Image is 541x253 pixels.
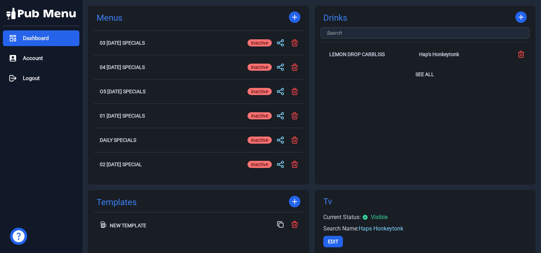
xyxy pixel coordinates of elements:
a: Menus [97,12,122,24]
a: Drinks [323,12,347,24]
div: Templates [97,196,300,209]
div: Visible [362,213,388,222]
img: Pub Menu [6,8,76,19]
h2: Lemon Drop Carbliss [329,52,417,57]
button: 04 [DATE] Specials [97,59,245,76]
button: 02 [DATE] Special [97,156,245,173]
span: Haps Honkeytonk [359,225,403,232]
div: Search Name: [323,224,403,233]
button: See All [320,69,530,80]
button: Edit [323,236,343,247]
span: Dashboard [23,34,49,43]
span: Logout [23,74,40,83]
h2: 01 [DATE] Specials [100,113,241,118]
button: 03 [DATE] Specials [97,34,245,51]
a: Dashboard [3,30,79,46]
div: New Template [110,223,269,228]
h2: Daily Specials [100,138,241,143]
input: Search [320,27,530,39]
button: Daily Specials [97,132,245,149]
div: Current Status: [323,213,388,222]
span: Account [23,54,43,63]
h2: 03 [DATE] Specials [100,40,241,45]
button: 01 [DATE] Specials [97,107,245,124]
button: O5 [DATE] Specials [97,83,245,100]
h2: 04 [DATE] Specials [100,65,241,70]
button: New Template [97,216,272,233]
div: Tv [323,196,527,207]
div: Hap's Honkeytonk [419,52,506,57]
h2: O5 [DATE] Specials [100,89,241,94]
h2: 02 [DATE] Special [100,162,241,167]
